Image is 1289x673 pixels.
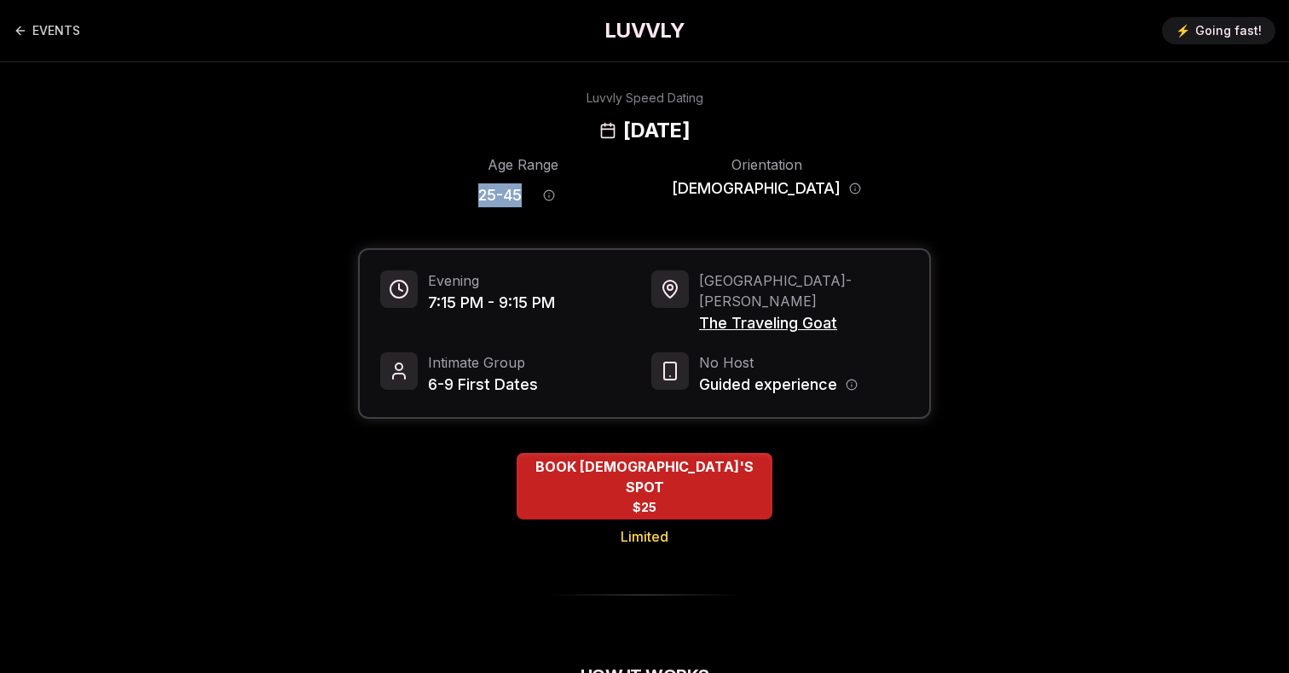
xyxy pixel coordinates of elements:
button: BOOK QUEER MEN'S SPOT - Limited [517,453,772,519]
a: LUVVLY [604,17,685,44]
button: Host information [846,379,858,391]
span: Going fast! [1195,22,1262,39]
span: Intimate Group [428,352,538,373]
span: [GEOGRAPHIC_DATA] - [PERSON_NAME] [699,270,909,311]
div: Luvvly Speed Dating [587,90,703,107]
div: Orientation [672,154,861,175]
span: Guided experience [699,373,837,397]
span: The Traveling Goat [699,311,909,335]
span: BOOK [DEMOGRAPHIC_DATA]'S SPOT [517,456,772,497]
h2: [DATE] [623,117,690,144]
span: Evening [428,270,555,291]
span: $25 [633,499,656,516]
span: [DEMOGRAPHIC_DATA] [672,177,841,200]
span: ⚡️ [1176,22,1190,39]
span: Limited [621,526,668,547]
span: 25 - 45 [478,183,522,207]
a: Back to events [14,14,80,48]
button: Orientation information [849,183,861,194]
div: Age Range [428,154,617,175]
span: 6-9 First Dates [428,373,538,397]
span: 7:15 PM - 9:15 PM [428,291,555,315]
span: No Host [699,352,858,373]
button: Age range information [530,177,568,214]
